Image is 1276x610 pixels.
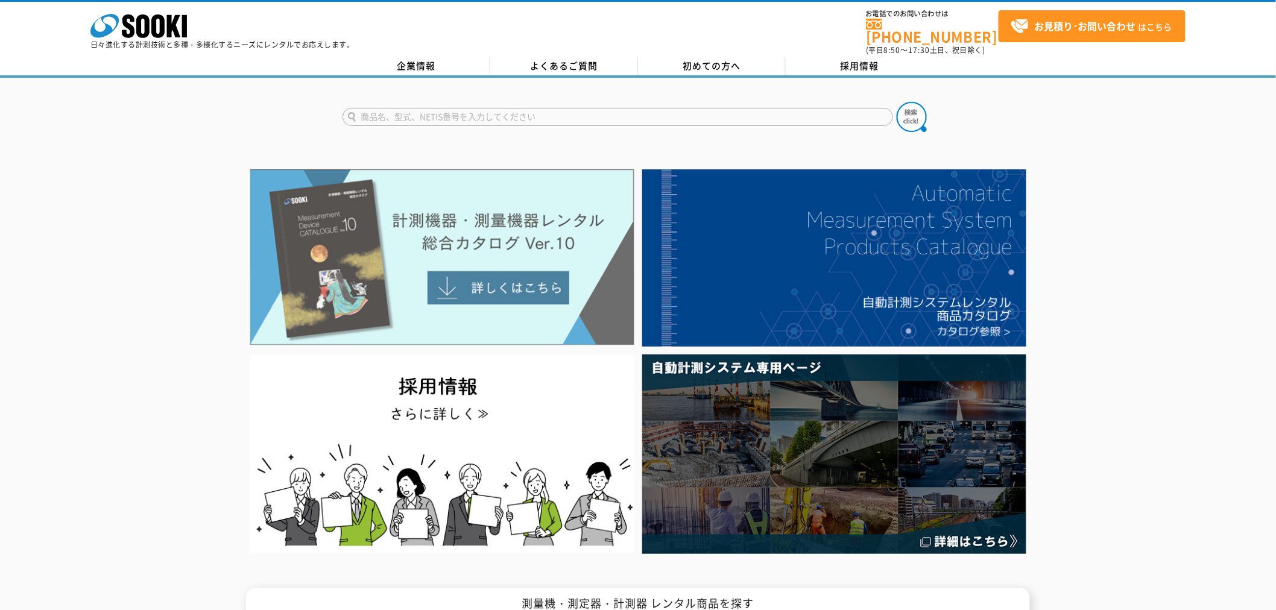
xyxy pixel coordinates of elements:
img: SOOKI recruit [250,354,634,554]
a: よくあるご質問 [490,57,638,75]
a: 企業情報 [343,57,490,75]
p: 日々進化する計測技術と多種・多様化するニーズにレンタルでお応えします。 [90,41,355,48]
span: (平日 ～ 土日、祝日除く) [866,45,985,55]
span: 初めての方へ [683,59,741,72]
img: 自動計測システムカタログ [642,169,1026,347]
img: 自動計測システム専用ページ [642,354,1026,554]
span: お電話でのお問い合わせは [866,10,999,17]
a: 初めての方へ [638,57,786,75]
a: お見積り･お問い合わせはこちら [999,10,1186,42]
img: Catalog Ver10 [250,169,634,345]
span: 17:30 [908,45,930,55]
a: [PHONE_NUMBER] [866,19,999,43]
input: 商品名、型式、NETIS番号を入力してください [343,108,893,126]
img: btn_search.png [897,102,927,132]
strong: お見積り･お問い合わせ [1035,19,1136,33]
span: はこちら [1011,17,1172,36]
a: 採用情報 [786,57,933,75]
span: 8:50 [884,45,901,55]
